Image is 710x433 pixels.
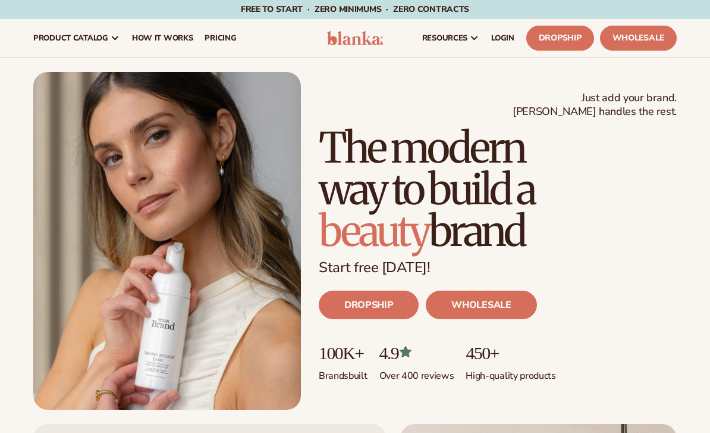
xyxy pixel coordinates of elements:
p: Over 400 reviews [379,363,454,382]
a: Wholesale [600,26,677,51]
a: WHOLESALE [426,291,536,319]
span: pricing [205,33,236,43]
span: Free to start · ZERO minimums · ZERO contracts [241,4,469,15]
span: Just add your brand. [PERSON_NAME] handles the rest. [513,91,677,119]
p: Brands built [319,363,367,382]
a: resources [416,19,485,57]
a: pricing [199,19,242,57]
span: product catalog [33,33,108,43]
p: 4.9 [379,343,454,363]
p: Start free [DATE]! [319,259,677,276]
span: LOGIN [491,33,514,43]
a: LOGIN [485,19,520,57]
span: resources [422,33,467,43]
a: product catalog [27,19,126,57]
img: logo [327,31,383,45]
h1: The modern way to build a brand [319,127,677,252]
p: 100K+ [319,343,367,363]
p: 450+ [466,343,555,363]
a: DROPSHIP [319,291,419,319]
img: Blanka hero private label beauty Female holding tanning mousse [33,72,301,410]
p: High-quality products [466,363,555,382]
span: How It Works [132,33,193,43]
span: beauty [319,205,429,257]
a: Dropship [526,26,594,51]
a: How It Works [126,19,199,57]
